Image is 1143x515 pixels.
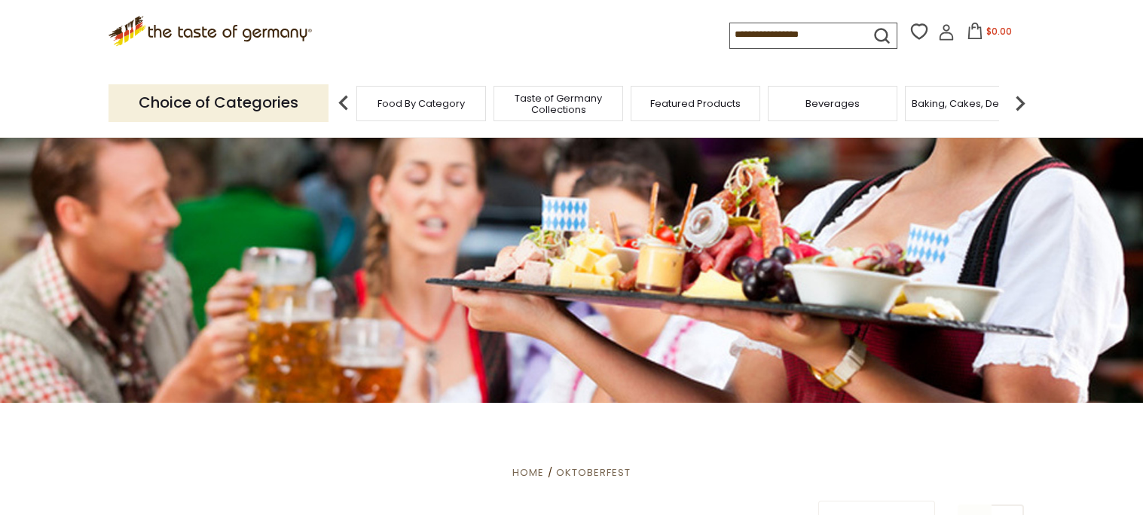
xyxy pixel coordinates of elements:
a: Featured Products [650,98,741,109]
a: Baking, Cakes, Desserts [912,98,1028,109]
a: Home [512,465,544,480]
p: Choice of Categories [108,84,329,121]
img: previous arrow [329,88,359,118]
a: Oktoberfest [556,465,631,480]
a: Beverages [805,98,860,109]
img: next arrow [1005,88,1035,118]
button: $0.00 [958,23,1022,45]
a: Food By Category [377,98,465,109]
a: Taste of Germany Collections [498,93,619,115]
span: $0.00 [986,25,1012,38]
